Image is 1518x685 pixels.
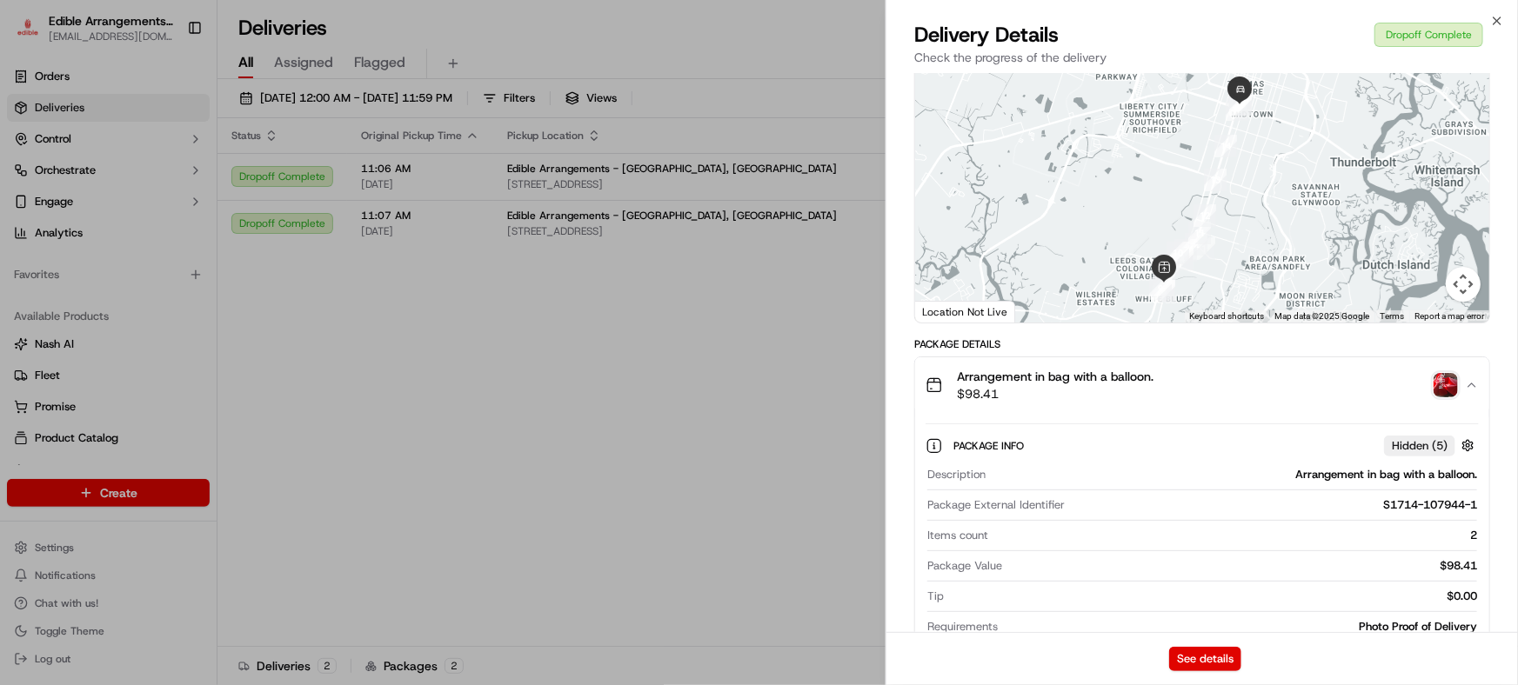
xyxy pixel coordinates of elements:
[919,300,977,323] img: Google
[927,467,986,482] span: Description
[17,254,31,268] div: 📗
[1189,310,1264,323] button: Keyboard shortcuts
[296,171,317,192] button: Start new chat
[927,528,988,543] span: Items count
[915,301,1015,323] div: Location Not Live
[927,558,1002,574] span: Package Value
[919,300,977,323] a: Open this area in Google Maps (opens a new window)
[1392,438,1448,454] span: Hidden ( 5 )
[1226,98,1248,121] div: 15
[914,49,1490,66] p: Check the progress of the delivery
[957,368,1154,385] span: Arrangement in bag with a balloon.
[17,70,317,97] p: Welcome 👋
[1384,435,1479,456] button: Hidden (5)
[1009,558,1477,574] div: $98.41
[173,295,211,308] span: Pylon
[1149,277,1172,300] div: 9
[1434,373,1458,397] img: photo_proof_of_delivery image
[1274,311,1369,321] span: Map data ©2025 Google
[1185,233,1207,256] div: 2
[1204,169,1227,191] div: 13
[1229,93,1252,116] div: 17
[914,337,1490,351] div: Package Details
[927,589,944,604] span: Tip
[1169,647,1241,671] button: See details
[993,467,1477,482] div: Arrangement in bag with a balloon.
[1214,135,1237,157] div: 14
[45,112,313,130] input: Got a question? Start typing here...
[915,413,1489,666] div: Arrangement in bag with a balloon.$98.41photo_proof_of_delivery image
[1194,204,1216,227] div: 12
[951,589,1477,604] div: $0.00
[10,245,140,276] a: 📗Knowledge Base
[1188,222,1211,244] div: 11
[1005,619,1477,635] div: Photo Proof of Delivery
[1380,311,1404,321] a: Terms (opens in new tab)
[915,357,1489,413] button: Arrangement in bag with a balloon.$98.41photo_proof_of_delivery image
[914,21,1059,49] span: Delivery Details
[59,183,220,197] div: We're available if you need us!
[1193,237,1215,260] div: 1
[1446,267,1481,302] button: Map camera controls
[123,294,211,308] a: Powered byPylon
[164,252,279,269] span: API Documentation
[1072,497,1477,513] div: S1714-107944-1
[59,166,285,183] div: Start new chat
[995,528,1477,543] div: 2
[1414,311,1484,321] a: Report a map error
[927,619,998,635] span: Requirements
[1157,253,1180,276] div: 5
[35,252,133,269] span: Knowledge Base
[1171,248,1194,270] div: 4
[140,245,286,276] a: 💻API Documentation
[1153,280,1175,303] div: 8
[1174,239,1197,262] div: 3
[1167,242,1189,264] div: 10
[147,254,161,268] div: 💻
[927,497,1065,513] span: Package External Identifier
[953,439,1027,453] span: Package Info
[17,166,49,197] img: 1736555255976-a54dd68f-1ca7-489b-9aae-adbdc363a1c4
[17,17,52,52] img: Nash
[957,385,1154,402] span: $98.41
